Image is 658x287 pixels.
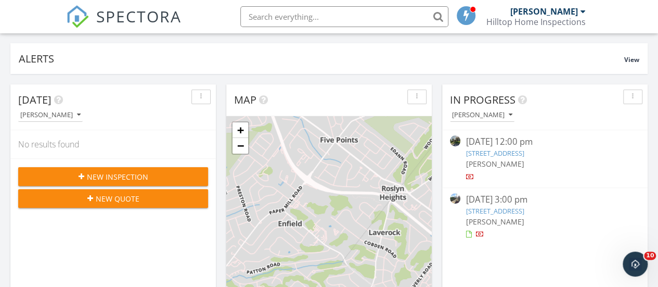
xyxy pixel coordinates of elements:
[510,6,578,17] div: [PERSON_NAME]
[466,148,524,158] a: [STREET_ADDRESS]
[233,138,248,154] a: Zoom out
[623,252,648,277] iframe: Intercom live chat
[466,135,624,148] div: [DATE] 12:00 pm
[450,135,460,146] img: streetview
[66,5,89,28] img: The Best Home Inspection Software - Spectora
[19,52,624,66] div: Alerts
[450,193,640,240] a: [DATE] 3:00 pm [STREET_ADDRESS] [PERSON_NAME]
[233,122,248,138] a: Zoom in
[10,130,216,158] div: No results found
[234,93,256,107] span: Map
[87,171,148,182] span: New Inspection
[66,14,182,36] a: SPECTORA
[466,159,524,169] span: [PERSON_NAME]
[486,17,586,27] div: Hilltop Home Inspections
[466,193,624,206] div: [DATE] 3:00 pm
[450,193,460,204] img: streetview
[452,111,512,119] div: [PERSON_NAME]
[240,6,448,27] input: Search everything...
[18,108,83,122] button: [PERSON_NAME]
[18,189,208,208] button: New Quote
[450,108,514,122] button: [PERSON_NAME]
[450,135,640,182] a: [DATE] 12:00 pm [STREET_ADDRESS] [PERSON_NAME]
[18,93,51,107] span: [DATE]
[96,5,182,27] span: SPECTORA
[644,252,656,260] span: 10
[20,111,81,119] div: [PERSON_NAME]
[18,167,208,186] button: New Inspection
[624,55,639,64] span: View
[96,193,139,204] span: New Quote
[450,93,515,107] span: In Progress
[466,217,524,227] span: [PERSON_NAME]
[466,206,524,216] a: [STREET_ADDRESS]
